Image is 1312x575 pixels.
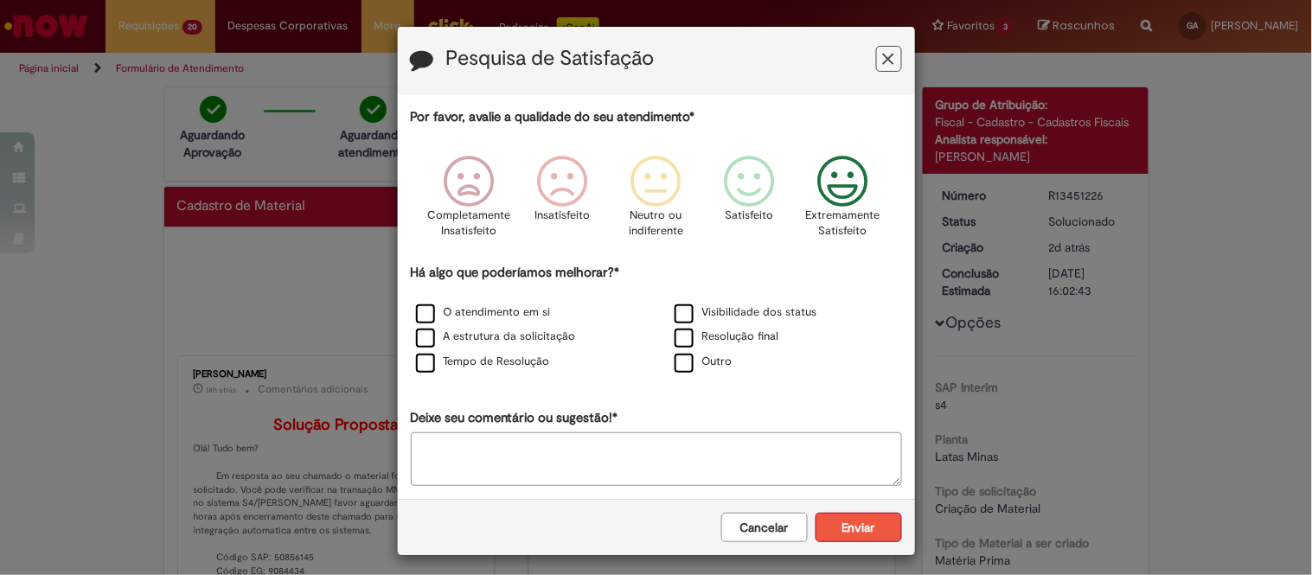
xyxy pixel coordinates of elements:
div: Extremamente Satisfeito [799,143,887,261]
label: O atendimento em si [416,304,551,321]
p: Insatisfeito [534,208,590,224]
label: Deixe seu comentário ou sugestão!* [411,409,618,427]
div: Satisfeito [706,143,794,261]
label: Outro [675,354,733,370]
div: Neutro ou indiferente [611,143,700,261]
label: Pesquisa de Satisfação [446,48,655,70]
div: Completamente Insatisfeito [425,143,513,261]
label: A estrutura da solicitação [416,329,576,345]
label: Tempo de Resolução [416,354,550,370]
div: Insatisfeito [518,143,606,261]
button: Enviar [816,513,902,542]
div: Há algo que poderíamos melhorar?* [411,264,902,375]
p: Extremamente Satisfeito [806,208,880,240]
button: Cancelar [721,513,808,542]
label: Por favor, avalie a qualidade do seu atendimento* [411,108,695,126]
p: Completamente Insatisfeito [427,208,510,240]
p: Neutro ou indiferente [624,208,687,240]
label: Resolução final [675,329,779,345]
p: Satisfeito [726,208,774,224]
label: Visibilidade dos status [675,304,817,321]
